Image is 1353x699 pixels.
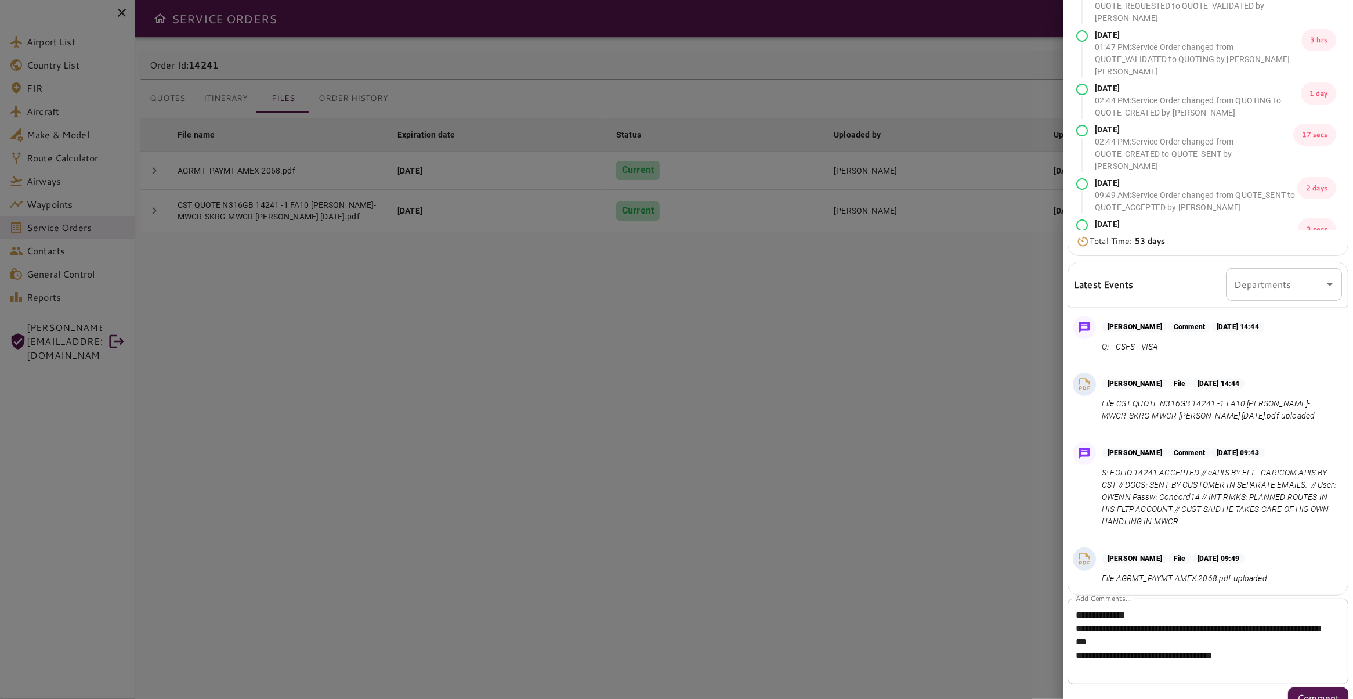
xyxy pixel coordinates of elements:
[1076,550,1093,568] img: PDF File
[1192,379,1246,389] p: [DATE] 14:44
[1102,379,1168,389] p: [PERSON_NAME]
[1095,177,1297,189] p: [DATE]
[1301,29,1336,51] p: 3 hrs
[1095,136,1293,172] p: 02:44 PM : Service Order changed from QUOTE_CREATED to QUOTE_SENT by [PERSON_NAME]
[1095,124,1293,136] p: [DATE]
[1102,322,1168,332] p: [PERSON_NAME]
[1168,322,1211,332] p: Comment
[1076,593,1131,603] label: Add Comments...
[1095,41,1301,78] p: 01:47 PM : Service Order changed from QUOTE_VALIDATED to QUOTING by [PERSON_NAME] [PERSON_NAME]
[1095,218,1298,230] p: [DATE]
[1168,379,1192,389] p: File
[1192,553,1246,564] p: [DATE] 09:49
[1298,218,1336,240] p: 3 secs
[1211,322,1265,332] p: [DATE] 14:44
[1095,29,1301,41] p: [DATE]
[1297,177,1336,199] p: 2 days
[1102,572,1267,585] p: File AGRMT_PAYMT AMEX 2068.pdf uploaded
[1095,82,1301,95] p: [DATE]
[1301,82,1336,105] p: 1 day
[1322,276,1338,293] button: Open
[1076,319,1092,336] img: Message Icon
[1076,236,1090,247] img: Timer Icon
[1102,553,1168,564] p: [PERSON_NAME]
[1168,553,1192,564] p: File
[1168,448,1211,458] p: Comment
[1074,277,1133,292] h6: Latest Events
[1135,235,1165,247] b: 53 days
[1102,398,1337,422] p: File CST QUOTE N316GB 14241 -1 FA10 [PERSON_NAME]-MWCR-SKRG-MWCR-[PERSON_NAME] [DATE].pdf uploaded
[1076,445,1092,462] img: Message Icon
[1102,341,1265,353] p: Q: CSFS - VISA
[1102,448,1168,458] p: [PERSON_NAME]
[1211,448,1265,458] p: [DATE] 09:43
[1102,467,1337,528] p: S: FOLIO 14241 ACCEPTED // eAPIS BY FLT - CARICOM APIS BY CST // DOCS: SENT BY CUSTOMER IN SEPARA...
[1293,124,1336,146] p: 17 secs
[1095,189,1297,214] p: 09:49 AM : Service Order changed from QUOTE_SENT to QUOTE_ACCEPTED by [PERSON_NAME]
[1076,376,1093,393] img: PDF File
[1090,235,1165,247] p: Total Time:
[1095,95,1301,119] p: 02:44 PM : Service Order changed from QUOTING to QUOTE_CREATED by [PERSON_NAME]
